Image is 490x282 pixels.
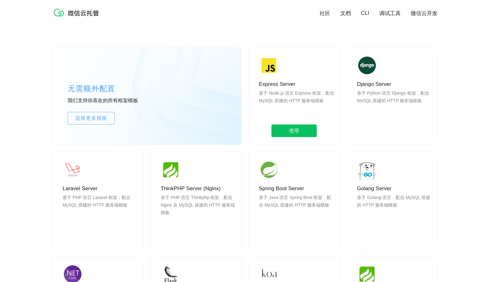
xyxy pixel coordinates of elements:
p: 无需额外配置 [68,82,162,95]
p: ThinkPHP Server (Nginx) [161,185,236,192]
span: 使用 [271,124,317,137]
a: 微信云托管 [53,14,103,20]
p: 基于 PHP 语言 Thinkphp 框架，配合 Nginx 及 MySQL 搭建的 HTTP 服务端模板 [161,194,236,224]
p: Spring Boot Server [259,185,334,192]
a: 微信云开发 [411,10,437,17]
p: 基于 Node.js 语言 Express 框架，配合 MySQL 搭建的 HTTP 服务端模板 [259,89,334,119]
p: 基于 Java 语言 Spring Boot 框架，配合 MySQL 搭建的 HTTP 服务端模板 [259,194,334,224]
a: 调试工具 [379,10,401,17]
img: 微信云托管 [53,6,103,19]
p: 我们支持你喜欢的所有框架模板 [68,97,162,104]
a: CLI [361,10,369,16]
a: 文档 [340,10,351,17]
p: 基于 PHP 语言 Laravel 框架，配合 MySQL 搭建的 HTTP 服务端模板 [63,194,138,224]
p: Express Server [259,80,334,88]
p: Laravel Server [63,185,138,192]
p: Django Server [357,80,432,88]
p: Golang Server [357,185,432,192]
a: 社区 [320,10,330,17]
p: 基于 Golang 语言，配合 MySQL 搭建的 HTTP 服务端模板 [357,194,432,224]
span: 选择更多模板 [68,114,114,122]
p: 基于 Python 语言 Django 框架，配合 MySQL 搭建的 HTTP 服务端模板 [357,89,432,119]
